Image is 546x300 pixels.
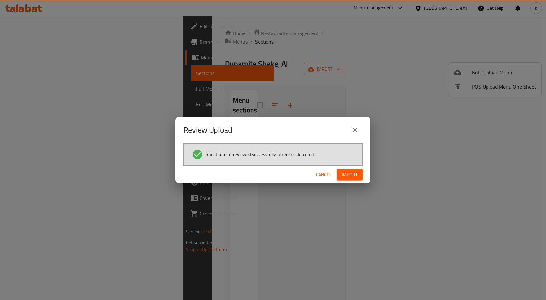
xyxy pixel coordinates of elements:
[347,122,363,138] button: close
[316,171,331,179] span: Cancel
[342,171,357,179] span: Import
[313,169,334,181] button: Cancel
[337,169,363,181] button: Import
[206,151,315,158] span: Sheet format reviewed successfully, no errors detected.
[183,125,232,135] h2: Review Upload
